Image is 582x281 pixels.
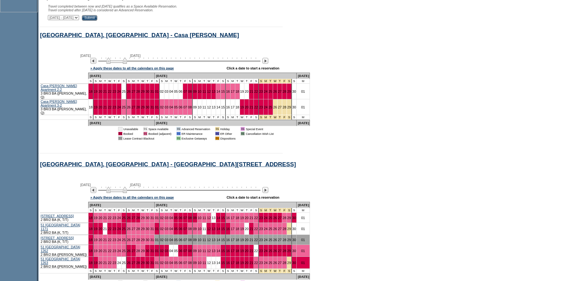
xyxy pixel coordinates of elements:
a: 22 [108,105,111,109]
a: 09 [193,227,197,231]
a: 05 [174,238,178,242]
a: 02 [160,227,164,231]
img: Previous [90,187,96,193]
a: 26 [273,105,277,109]
a: 01 [155,105,159,109]
a: 19 [94,105,98,109]
a: 23 [112,249,116,253]
a: 22 [254,105,258,109]
a: 31 [150,261,154,265]
a: 27 [132,249,135,253]
a: 06 [179,90,182,93]
a: 13 [212,216,215,220]
a: 21 [103,261,107,265]
a: 27 [132,261,135,265]
a: 09 [193,238,197,242]
a: 30 [145,227,149,231]
a: 15 [221,90,225,93]
a: 03 [165,249,168,253]
a: 23 [259,90,263,93]
a: 24 [117,105,121,109]
a: 18 [89,249,93,253]
a: 18 [236,238,239,242]
a: 25 [269,249,272,253]
a: 17 [231,249,235,253]
a: 23 [259,227,263,231]
a: 18 [236,105,239,109]
a: 04 [169,105,173,109]
a: 25 [122,238,126,242]
a: 12 [207,105,211,109]
a: 11 [203,105,206,109]
a: 01 [155,249,159,253]
a: 07 [183,216,187,220]
a: 22 [108,227,111,231]
a: 01 [301,227,305,231]
input: Submit [82,15,97,21]
a: 29 [287,105,291,109]
a: 29 [141,238,145,242]
a: 19 [94,238,98,242]
a: 29 [287,216,291,220]
a: 08 [188,105,192,109]
a: 07 [183,105,187,109]
a: 09 [193,90,197,93]
a: 31 [150,105,154,109]
a: 28 [282,90,286,93]
a: 24 [264,238,268,242]
a: 26 [127,227,131,231]
a: 28 [136,216,140,220]
a: 51 [GEOGRAPHIC_DATA] 1262 [41,245,80,253]
a: 14 [216,105,220,109]
a: 25 [122,261,126,265]
a: 06 [179,105,182,109]
a: 18 [89,105,93,109]
a: 26 [127,90,131,93]
a: 09 [193,216,197,220]
a: 28 [136,227,140,231]
a: 08 [188,238,192,242]
a: 03 [165,238,168,242]
a: 28 [136,105,140,109]
a: 21 [249,227,253,231]
a: [STREET_ADDRESS] [41,236,74,240]
a: 09 [193,249,197,253]
a: 16 [226,227,230,231]
a: 24 [264,216,268,220]
a: 23 [259,238,263,242]
a: 21 [103,227,107,231]
a: 03 [165,216,168,220]
a: 19 [94,90,98,93]
a: 29 [287,249,291,253]
a: 27 [278,105,282,109]
a: 02 [160,216,164,220]
a: 25 [122,90,126,93]
a: 14 [216,238,220,242]
a: 02 [160,238,164,242]
a: 24 [264,249,268,253]
a: 27 [132,238,135,242]
a: 03 [165,90,168,93]
a: 22 [254,249,258,253]
a: 06 [179,227,182,231]
a: 13 [212,90,215,93]
a: 11 [203,216,206,220]
a: 30 [292,105,296,109]
a: 06 [179,238,182,242]
a: 13 [212,227,215,231]
a: [STREET_ADDRESS] [41,214,74,218]
a: 23 [259,249,263,253]
a: 25 [269,227,272,231]
a: 05 [174,216,178,220]
a: 22 [254,216,258,220]
a: 51 [GEOGRAPHIC_DATA] 1263 [41,257,80,265]
a: 24 [117,216,121,220]
a: 22 [254,90,258,93]
a: 23 [112,261,116,265]
a: 18 [236,249,239,253]
a: 28 [282,249,286,253]
a: 28 [282,227,286,231]
a: 29 [141,261,145,265]
a: Casa [PERSON_NAME] Apartment 2-2 [41,84,77,91]
a: 24 [264,227,268,231]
